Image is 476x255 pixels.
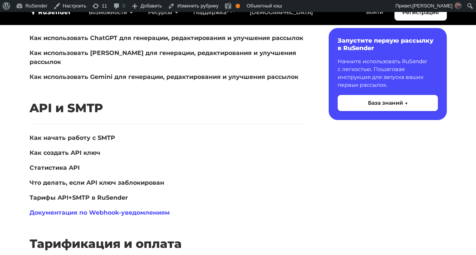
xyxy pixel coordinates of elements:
[329,28,447,120] a: Запустите первую рассылку в RuSender Начните использовать RuSender с легкостью. Пошаговая инструк...
[394,4,447,21] a: Регистрация
[242,5,320,20] a: [DEMOGRAPHIC_DATA]
[30,164,80,171] a: Статистика API
[30,8,71,16] img: RuSender
[226,9,235,13] sup: 24/7
[30,134,115,141] a: Как начать работу с SMTP
[30,236,182,251] span: Тарификация и оплата
[30,101,103,115] span: API и SMTP
[81,5,141,20] a: Возможности
[338,57,438,89] p: Начните использовать RuSender с легкостью. Пошаговая инструкция для запуска ваших первых рассылок.
[30,179,164,186] a: Что делать, если API ключ заблокирован
[141,5,186,20] a: Ресурсы
[30,49,296,65] a: Как использовать [PERSON_NAME] для генерации, редактирования и улучшения рассылок
[338,37,438,51] h6: Запустите первую рассылку в RuSender
[30,73,298,80] a: Как использовать Gemini для генерации, редактирования и улучшения рассылок
[186,5,242,20] a: Поддержка24/7
[30,194,128,201] a: Тарифы API+SMTP в RuSender
[30,209,170,216] a: Документация по Webhook-уведомлениям
[338,95,438,111] button: База знаний →
[30,149,100,156] a: Как создать API ключ
[412,3,452,9] span: [PERSON_NAME]
[236,4,240,8] div: OK
[30,34,303,42] a: Как использовать ChatGPT для генерации, редактирования и улучшения рассылок
[359,4,391,20] a: Войти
